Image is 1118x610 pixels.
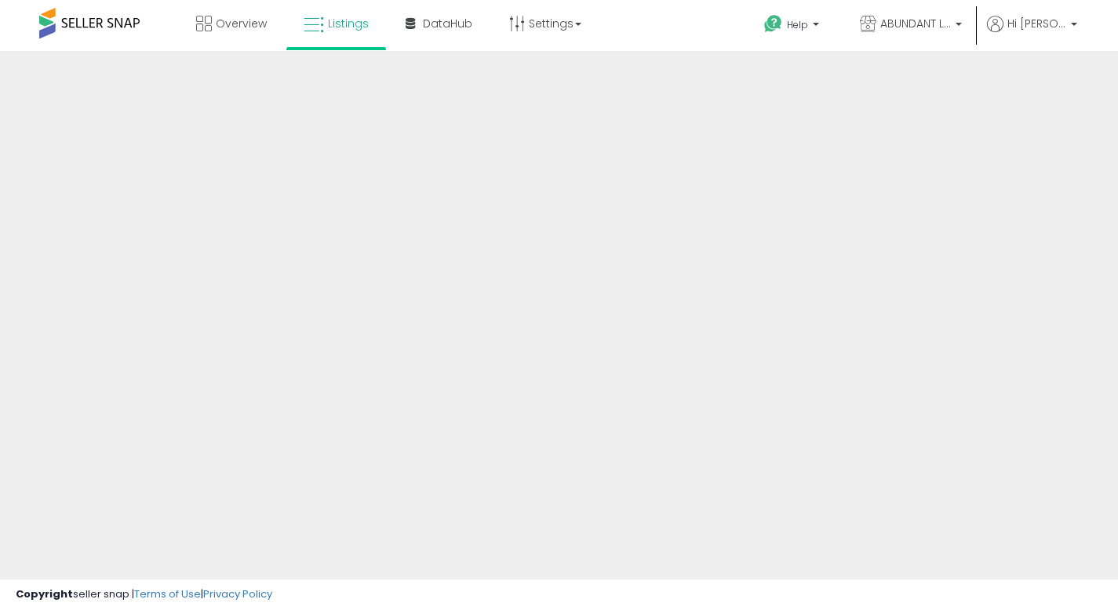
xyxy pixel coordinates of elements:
[752,2,835,51] a: Help
[203,586,272,601] a: Privacy Policy
[880,16,951,31] span: ABUNDANT LiFE
[328,16,369,31] span: Listings
[763,14,783,34] i: Get Help
[787,18,808,31] span: Help
[987,16,1077,51] a: Hi [PERSON_NAME]
[1007,16,1066,31] span: Hi [PERSON_NAME]
[16,587,272,602] div: seller snap | |
[16,586,73,601] strong: Copyright
[134,586,201,601] a: Terms of Use
[423,16,472,31] span: DataHub
[216,16,267,31] span: Overview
